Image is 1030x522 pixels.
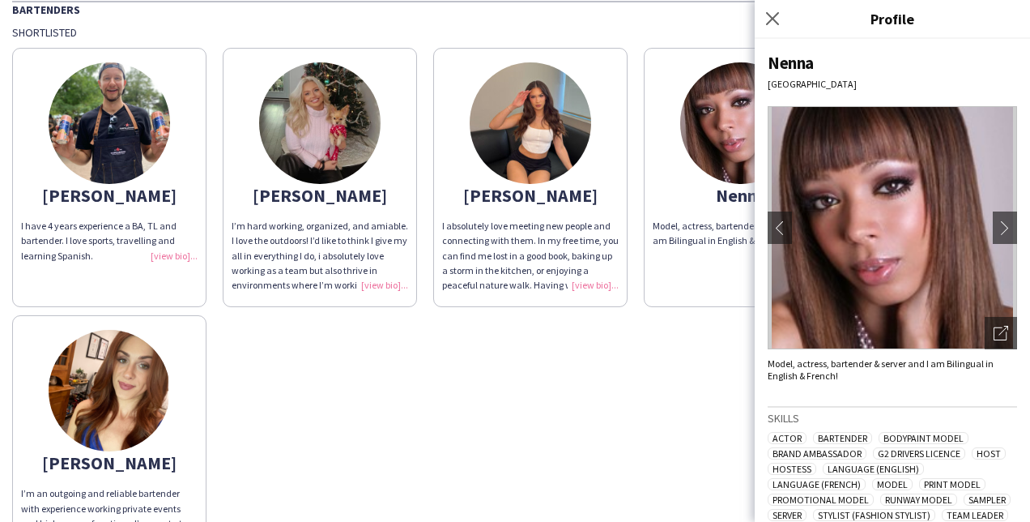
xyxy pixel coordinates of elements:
span: Bodypaint Model [879,432,968,444]
span: Promotional Model [768,494,874,506]
div: [PERSON_NAME] [232,188,408,203]
span: Hostess [768,463,816,475]
div: Bartenders [12,1,1018,17]
div: Model, actress, bartender & server and I am Bilingual in English & French! [653,219,829,248]
span: Team Leader [942,509,1008,521]
div: Nenna [768,52,1017,74]
span: Actor [768,432,807,444]
span: Language (French) [768,478,866,490]
img: thumb-68d9a1bf652a8.jpeg [470,62,591,184]
span: Brand Ambassador [768,447,866,460]
div: Open photos pop-in [985,317,1017,349]
div: [PERSON_NAME] [442,188,619,203]
img: thumb-a5fe5b48-adf8-4381-894c-87d49d9b51cb.jpg [49,62,170,184]
span: Bartender [813,432,872,444]
span: Server [768,509,807,521]
div: Shortlisted [12,25,1018,40]
img: thumb-5de695aece78e.jpg [680,62,802,184]
span: Model [872,478,913,490]
div: [PERSON_NAME] [21,188,198,203]
div: I have 4 years experience a BA, TL and bartender. I love sports, travelling and learning Spanish. [21,219,198,263]
span: Stylist (Fashion Stylist) [813,509,935,521]
h3: Skills [768,411,1017,426]
div: Model, actress, bartender & server and I am Bilingual in English & French! [768,357,1017,382]
span: Print Model [919,478,985,490]
span: I’m hard working, organized, and amiable. I love the outdoors! I’d like to think I give my all in... [232,220,408,335]
div: Nenna [653,188,829,203]
h3: Profile [755,8,1030,29]
span: Sampler [964,494,1011,506]
img: thumb-68ddbc25bad55.png [49,330,170,451]
div: I absolutely love meeting new people and connecting with them. In my free time, you can find me l... [442,219,619,293]
img: thumb-163855680061aa6480a4f4a.png [259,62,381,184]
span: Runway Model [880,494,957,506]
div: [PERSON_NAME] [21,456,198,470]
img: Crew avatar or photo [768,106,1017,349]
div: [GEOGRAPHIC_DATA] [768,78,1017,90]
span: Host [972,447,1006,460]
span: G2 Drivers Licence [873,447,965,460]
span: Language (English) [823,463,924,475]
